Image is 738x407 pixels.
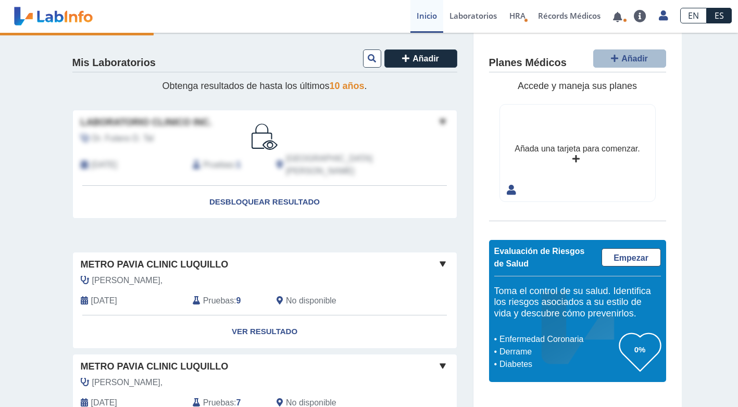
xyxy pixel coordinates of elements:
span: Pruebas [203,295,234,307]
a: Empezar [602,248,661,266]
span: Metro Pavia Clinic Luquillo [81,360,229,374]
span: Thu Aug 14 2025 15:33:01 GMT-0400 (Atlantic Standard Time) [91,159,117,171]
span: Pruebas [203,159,234,171]
span: Dr. Fulano D. Tal [92,132,154,145]
span: 2025-08-14 [91,295,117,307]
a: Ver Resultado [73,315,457,348]
span: Melendez Nieves, [92,274,163,287]
h4: Mis Laboratorios [72,57,156,69]
span: Obtenga resultados de hasta los últimos . [162,81,367,91]
span: Gonzalez, [92,376,163,389]
span: Accede y maneja sus planes [518,81,637,91]
div: Añada una tarjeta para comenzar. [515,143,640,155]
span: No disponible [286,295,336,307]
li: Enfermedad Coronaria [497,333,619,346]
span: Evaluación de Riesgos de Salud [494,247,585,268]
h5: Toma el control de su salud. Identifica los riesgos asociados a su estilo de vida y descubre cómo... [494,286,661,320]
li: Diabetes [497,358,619,371]
span: San Sebastián [286,152,401,177]
span: Añadir [621,54,648,63]
span: 10 años [330,81,365,91]
a: EN [680,8,707,23]
button: Añadir [384,49,457,68]
span: HRA [509,10,526,21]
span: Añadir [412,54,439,63]
b: 1 [236,160,241,169]
b: 9 [236,296,241,305]
a: ES [707,8,732,23]
h4: Planes Médicos [489,57,567,69]
li: Derrame [497,346,619,358]
span: Metro Pavia Clinic Luquillo [81,258,229,272]
span: Laboratorio Clinico Inc. [81,116,212,130]
span: Empezar [614,253,648,262]
b: 7 [236,398,241,407]
h3: 0% [619,343,661,356]
div: : [185,152,269,177]
span: Desbloquear resultado [209,197,320,206]
div: : [185,295,269,307]
button: Añadir [593,49,666,68]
